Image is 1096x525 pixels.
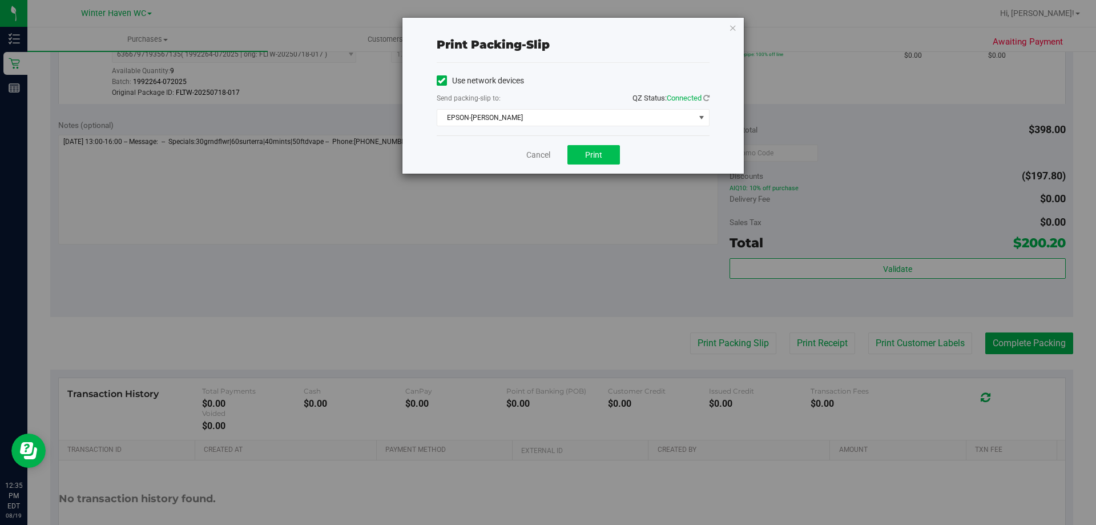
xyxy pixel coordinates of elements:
[437,110,695,126] span: EPSON-[PERSON_NAME]
[437,38,550,51] span: Print packing-slip
[437,93,501,103] label: Send packing-slip to:
[437,75,524,87] label: Use network devices
[585,150,602,159] span: Print
[11,434,46,468] iframe: Resource center
[694,110,708,126] span: select
[667,94,702,102] span: Connected
[526,149,550,161] a: Cancel
[567,145,620,165] button: Print
[632,94,710,102] span: QZ Status:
